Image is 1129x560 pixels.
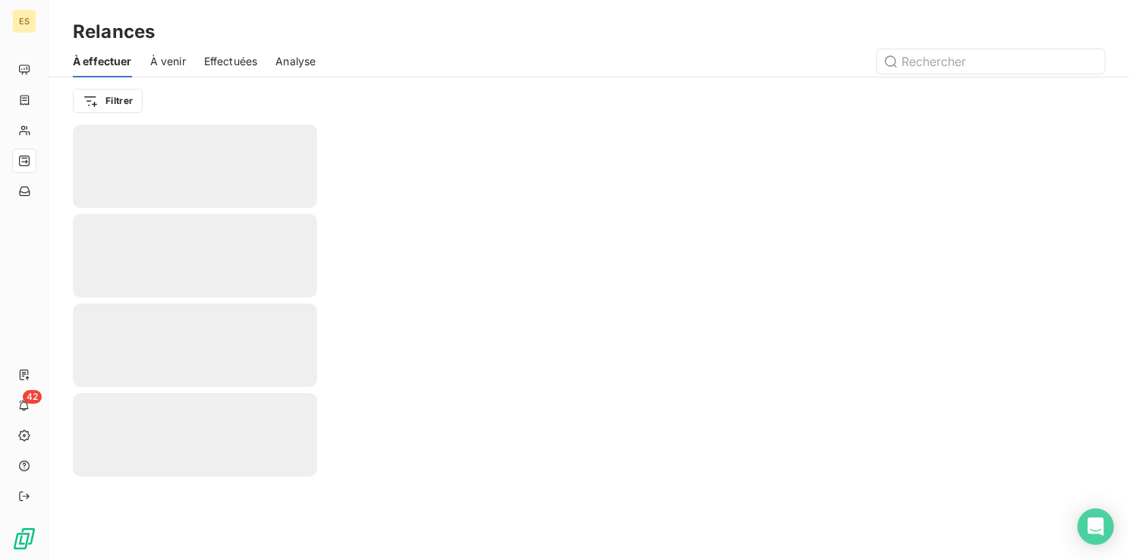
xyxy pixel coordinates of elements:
[73,18,155,46] h3: Relances
[73,89,143,113] button: Filtrer
[877,49,1105,74] input: Rechercher
[23,390,42,404] span: 42
[150,54,186,69] span: À venir
[1077,508,1114,545] div: Open Intercom Messenger
[275,54,316,69] span: Analyse
[12,9,36,33] div: ES
[204,54,258,69] span: Effectuées
[73,54,132,69] span: À effectuer
[12,527,36,551] img: Logo LeanPay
